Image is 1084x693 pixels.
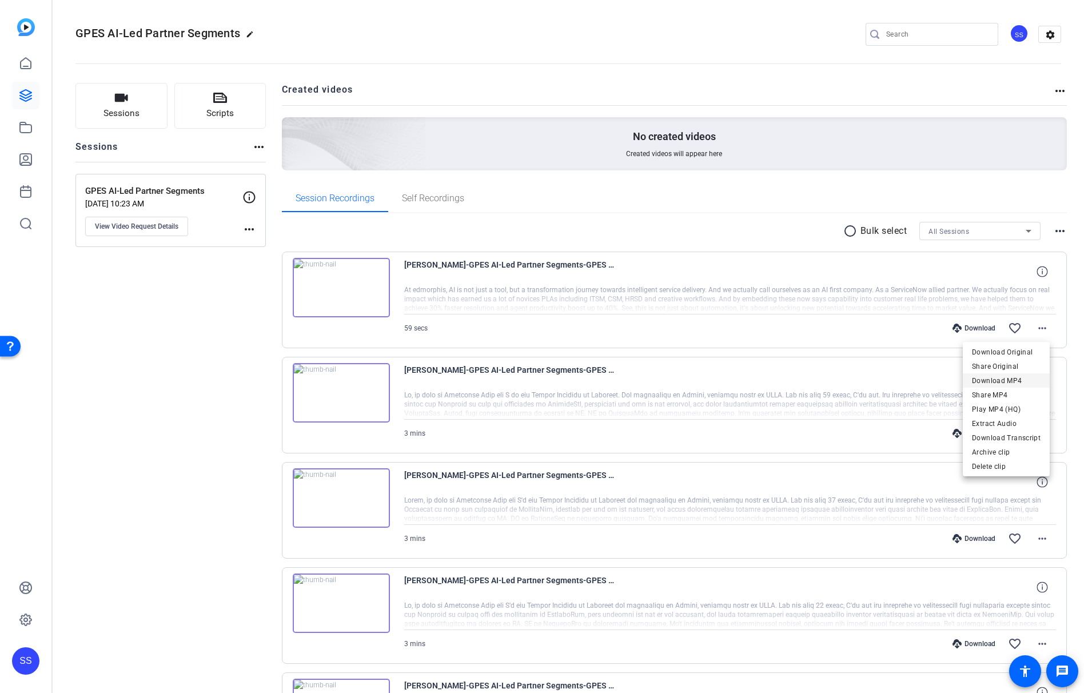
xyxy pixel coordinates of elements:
span: Delete clip [972,460,1041,473]
span: Archive clip [972,445,1041,459]
span: Share Original [972,360,1041,373]
span: Play MP4 (HQ) [972,403,1041,416]
span: Download MP4 [972,374,1041,388]
span: Extract Audio [972,417,1041,431]
span: Download Transcript [972,431,1041,445]
span: Download Original [972,345,1041,359]
span: Share MP4 [972,388,1041,402]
